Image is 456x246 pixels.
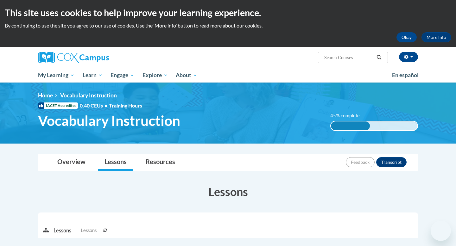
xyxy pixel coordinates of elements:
a: Lessons [98,154,133,171]
a: Explore [138,68,172,83]
a: Resources [139,154,181,171]
button: Okay [396,32,417,42]
span: My Learning [38,71,74,79]
button: Account Settings [399,52,418,62]
span: Explore [142,71,168,79]
a: Home [38,92,53,99]
iframe: Button to launch messaging window [431,221,451,241]
span: Engage [111,71,134,79]
span: • [104,102,107,108]
span: Lessons [81,227,97,234]
a: Engage [106,68,138,83]
div: 45% complete [331,121,370,130]
a: My Learning [34,68,79,83]
label: 45% complete [330,112,367,119]
img: Cox Campus [38,52,109,63]
button: Search [374,54,384,61]
span: Training Hours [109,102,142,108]
a: About [172,68,202,83]
input: Search Courses [324,54,374,61]
p: By continuing to use the site you agree to our use of cookies. Use the ‘More info’ button to read... [5,22,451,29]
span: Learn [83,71,103,79]
span: About [176,71,197,79]
button: Feedback [346,157,375,167]
span: Vocabulary Instruction [38,112,180,129]
span: 0.40 CEUs [80,102,109,109]
button: Transcript [376,157,407,167]
span: Vocabulary Instruction [60,92,117,99]
span: En español [392,72,419,78]
a: Learn [79,68,107,83]
p: Lessons [54,227,71,234]
a: Overview [51,154,92,171]
h3: Lessons [38,184,418,200]
div: Main menu [28,68,427,83]
span: IACET Accredited [38,102,78,109]
a: More Info [421,32,451,42]
h2: This site uses cookies to help improve your learning experience. [5,6,451,19]
a: Cox Campus [38,52,158,63]
a: En español [388,69,423,82]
